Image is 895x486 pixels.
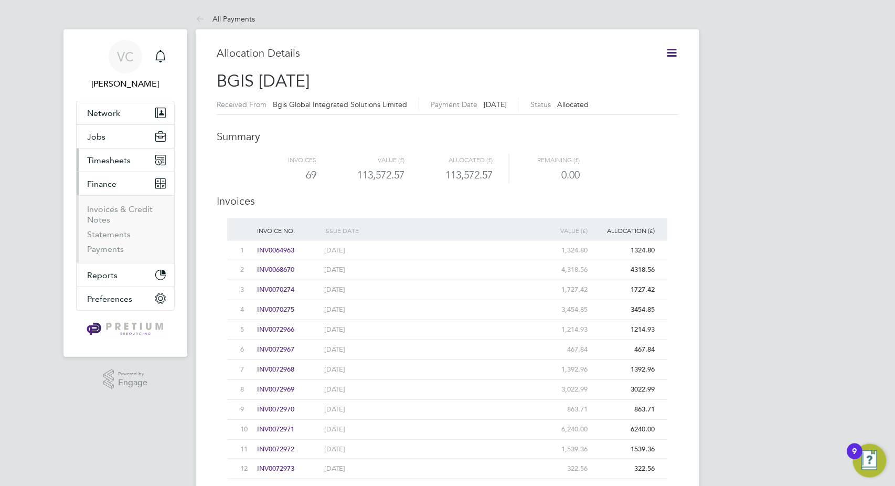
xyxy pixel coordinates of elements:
div: 6,240.00 [523,420,590,439]
span: Reports [87,270,118,280]
button: Timesheets [77,149,174,172]
span: Jobs [87,132,105,142]
div: [DATE] [322,440,523,459]
div: 467.84 [590,340,657,360]
span: INV0072972 [257,445,294,453]
div: 1392.96 [590,360,657,379]
div: 6240.00 [590,420,657,439]
div: [DATE] [322,280,523,300]
a: Payments [87,244,124,254]
div: 3 [238,280,254,300]
label: Payment Date [431,100,477,109]
div: Value (£) [317,154,405,166]
div: 1,324.80 [523,241,590,260]
nav: Main navigation [63,29,187,357]
span: INV0072967 [257,345,294,354]
div: 863.71 [590,400,657,419]
div: 2 [238,260,254,280]
div: 113,572.57 [405,166,493,184]
span: Network [87,108,120,118]
div: [DATE] [322,459,523,479]
span: Engage [118,378,147,387]
div: 8 [238,380,254,399]
div: 4318.56 [590,260,657,280]
div: Allocation (£) [590,218,657,242]
span: INV0068670 [257,265,294,274]
a: Invoices & Credit Notes [87,204,153,225]
button: Network [77,101,174,124]
a: Powered byEngage [103,369,148,389]
div: [DATE] [322,260,523,280]
img: pretium-logo-retina.png [84,321,166,338]
a: Go to home page [76,321,175,338]
div: 9 [238,400,254,419]
a: Statements [87,229,131,239]
span: INV0064963 [257,246,294,255]
label: Status [530,100,551,109]
div: 1727.42 [590,280,657,300]
div: 1214.93 [590,320,657,340]
button: Finance [77,172,174,195]
button: Open Resource Center, 9 new notifications [853,444,887,478]
div: Value (£) [523,218,590,242]
div: Issue Date [322,218,523,242]
div: [DATE] [322,400,523,419]
div: 113,572.57 [317,166,405,184]
div: 863.71 [523,400,590,419]
span: INV0072966 [257,325,294,334]
div: 9 [853,451,857,465]
span: Timesheets [87,155,131,165]
div: 4 [238,300,254,320]
span: allocated [557,100,589,109]
div: 0.00 [509,166,580,184]
h3: Invoices [217,184,678,208]
div: 10 [238,420,254,439]
div: 1,539.36 [523,440,590,459]
div: 322.56 [590,459,657,479]
div: [DATE] [322,241,523,260]
div: 1,727.42 [523,280,590,300]
div: Invoice No. [254,218,322,242]
button: Reports [77,263,174,287]
button: Preferences [77,287,174,310]
div: [DATE] [322,300,523,320]
div: 1324.80 [590,241,657,260]
span: INV0072973 [257,464,294,473]
div: [DATE] [322,360,523,379]
h3: Summary [217,119,678,143]
span: [DATE] [484,100,507,109]
div: 12 [238,459,254,479]
div: 3022.99 [590,380,657,399]
span: INV0072969 [257,385,294,394]
div: 69 [229,166,317,184]
div: 1539.36 [590,440,657,459]
div: [DATE] [322,340,523,360]
span: INV0070275 [257,305,294,314]
span: Powered by [118,369,147,378]
div: 3454.85 [590,300,657,320]
div: [DATE] [322,380,523,399]
div: Invoices [229,154,317,166]
div: 322.56 [523,459,590,479]
div: Remaining (£) [509,154,580,166]
div: Allocated (£) [405,154,493,166]
span: Preferences [87,294,132,304]
span: BGIS [DATE] [217,71,310,91]
div: 1 [238,241,254,260]
label: Received From [217,100,267,109]
div: 5 [238,320,254,340]
div: 1,392.96 [523,360,590,379]
div: 7 [238,360,254,379]
span: Finance [87,179,116,189]
div: [DATE] [322,320,523,340]
span: Bgis Global Integrated Solutions Limited [273,100,407,109]
div: 3,454.85 [523,300,590,320]
h3: Allocation Details [217,46,657,60]
span: INV0072970 [257,405,294,414]
button: Jobs [77,125,174,148]
a: All Payments [196,14,255,24]
span: Valentina Cerulli [76,78,175,90]
div: Finance [77,195,174,263]
div: 4,318.56 [523,260,590,280]
div: 3,022.99 [523,380,590,399]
